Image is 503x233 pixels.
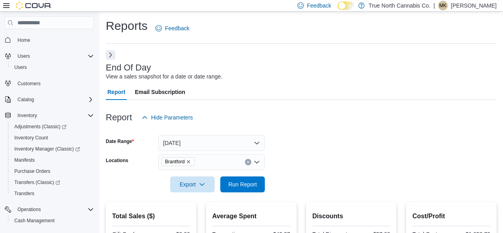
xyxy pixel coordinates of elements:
button: Run Report [220,176,265,192]
span: Manifests [14,157,35,163]
p: | [433,1,435,10]
h2: Average Spent [212,211,290,221]
span: Operations [14,205,94,214]
span: Customers [17,80,41,87]
span: Adjustments (Classic) [11,122,94,131]
img: Cova [16,2,52,10]
span: Feedback [165,24,189,32]
a: Transfers (Classic) [8,177,97,188]
a: Home [14,35,33,45]
h3: Report [106,113,132,122]
input: Dark Mode [338,2,354,10]
span: Run Report [228,180,257,188]
span: Inventory Manager (Classic) [14,146,80,152]
span: Brantford [165,158,184,166]
button: Open list of options [254,159,260,165]
button: Hide Parameters [138,110,196,125]
h2: Total Sales ($) [112,211,190,221]
button: Catalog [2,94,97,105]
div: Melanie Kowalski [438,1,448,10]
a: Customers [14,79,44,88]
span: Customers [14,78,94,88]
button: Cash Management [8,215,97,226]
span: Transfers [14,190,34,197]
button: Remove Brantford from selection in this group [186,159,191,164]
span: Inventory Count [14,135,48,141]
a: Adjustments (Classic) [11,122,70,131]
span: Users [17,53,30,59]
p: True North Cannabis Co. [369,1,430,10]
button: [DATE] [158,135,265,151]
button: Transfers [8,188,97,199]
button: Home [2,34,97,45]
a: Feedback [152,20,192,36]
button: Catalog [14,95,37,104]
span: Transfers (Classic) [11,178,94,187]
span: Inventory Count [11,133,94,143]
h3: End Of Day [106,63,151,72]
button: Customers [2,78,97,89]
span: Email Subscription [135,84,185,100]
h2: Cost/Profit [412,211,490,221]
span: MK [439,1,447,10]
label: Date Range [106,138,134,145]
span: Inventory [14,111,94,120]
span: Adjustments (Classic) [14,123,66,130]
div: View a sales snapshot for a date or date range. [106,72,222,81]
span: Transfers [11,189,94,198]
span: Manifests [11,155,94,165]
button: Next [106,50,115,60]
button: Operations [14,205,44,214]
a: Inventory Manager (Classic) [8,143,97,155]
span: Feedback [307,2,331,10]
span: Home [17,37,30,43]
a: Adjustments (Classic) [8,121,97,132]
span: Export [175,176,210,192]
span: Catalog [14,95,94,104]
span: Home [14,35,94,45]
span: Report [107,84,125,100]
button: Users [8,62,97,73]
span: Hide Parameters [151,114,193,121]
a: Manifests [11,155,38,165]
span: Brantford [161,157,194,166]
span: Cash Management [11,216,94,225]
button: Purchase Orders [8,166,97,177]
a: Cash Management [11,216,58,225]
button: Inventory [14,111,40,120]
span: Users [11,63,94,72]
a: Inventory Count [11,133,51,143]
button: Operations [2,204,97,215]
span: Purchase Orders [11,166,94,176]
button: Users [14,51,33,61]
button: Clear input [245,159,251,165]
a: Inventory Manager (Classic) [11,144,83,154]
a: Users [11,63,30,72]
button: Inventory [2,110,97,121]
span: Operations [17,206,41,213]
h1: Reports [106,18,148,34]
span: Inventory Manager (Classic) [11,144,94,154]
a: Transfers [11,189,37,198]
label: Locations [106,157,128,164]
span: Transfers (Classic) [14,179,60,186]
a: Transfers (Classic) [11,178,63,187]
span: Purchase Orders [14,168,50,174]
span: Catalog [17,96,34,103]
button: Manifests [8,155,97,166]
h2: Discounts [313,211,390,221]
span: Users [14,51,94,61]
span: Cash Management [14,217,54,224]
span: Inventory [17,112,37,119]
button: Export [170,176,215,192]
button: Users [2,51,97,62]
a: Purchase Orders [11,166,54,176]
span: Users [14,64,27,70]
button: Inventory Count [8,132,97,143]
p: [PERSON_NAME] [451,1,497,10]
